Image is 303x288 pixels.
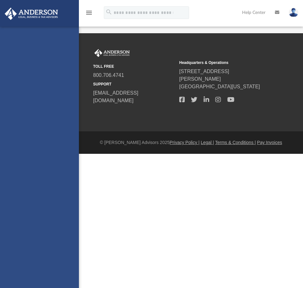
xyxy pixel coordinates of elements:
[179,84,260,89] a: [GEOGRAPHIC_DATA][US_STATE]
[79,139,303,146] div: © [PERSON_NAME] Advisors 2025
[179,69,229,82] a: [STREET_ADDRESS][PERSON_NAME]
[289,8,298,17] img: User Pic
[201,140,214,145] a: Legal |
[93,72,124,78] a: 800.706.4741
[93,49,131,57] img: Anderson Advisors Platinum Portal
[105,9,112,16] i: search
[93,81,175,87] small: SUPPORT
[85,9,93,16] i: menu
[179,60,261,66] small: Headquarters & Operations
[215,140,256,145] a: Terms & Conditions |
[3,8,60,20] img: Anderson Advisors Platinum Portal
[85,12,93,16] a: menu
[170,140,200,145] a: Privacy Policy |
[93,90,138,103] a: [EMAIL_ADDRESS][DOMAIN_NAME]
[93,64,175,69] small: TOLL FREE
[257,140,282,145] a: Pay Invoices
